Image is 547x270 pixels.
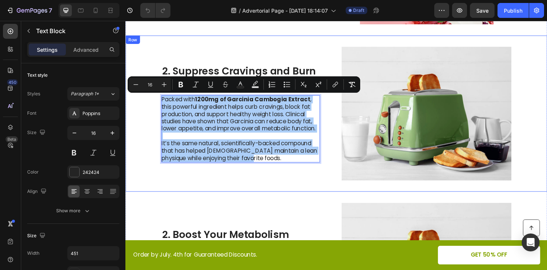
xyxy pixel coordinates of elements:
[125,21,547,270] iframe: Design area
[27,128,47,138] div: Size
[38,126,205,149] p: It’s the same natural, scientifically-backed compound that has helped [DEMOGRAPHIC_DATA] maintain...
[73,46,99,54] p: Advanced
[353,7,364,14] span: Draft
[83,169,118,176] div: 242424
[38,47,206,73] h2: 2. Suppress Cravings and Burn Fat with Garcinia Cambogia
[38,80,205,118] p: Packed with , this powerful ingredient helps curb cravings, block fat production, and support hea...
[522,234,540,251] div: Open Intercom Messenger
[67,87,119,101] button: Paragraph 1*
[49,6,52,15] p: 7
[83,110,118,117] div: Poppins
[38,79,206,150] div: Rich Text Editor. Editing area: main
[27,169,39,175] div: Color
[27,90,40,97] div: Styles
[36,26,99,35] p: Text Block
[365,244,404,252] p: GET 50% OFF
[68,247,119,260] input: Auto
[38,220,206,246] h2: 2. Boost Your Metabolism Through Better Gut Health
[71,90,99,97] span: Paragraph 1*
[229,28,409,169] img: gempages_579911315808584692-7a0892ba-93f9-4147-9c7e-a3beb3fb6eb0.webp
[504,7,522,15] div: Publish
[27,110,36,117] div: Font
[331,238,439,258] a: GET 50% OFF
[498,3,529,18] button: Publish
[27,72,48,79] div: Text style
[1,17,14,23] div: Row
[56,207,91,215] div: Show more
[37,46,58,54] p: Settings
[6,136,18,142] div: Beta
[470,3,495,18] button: Save
[74,79,196,88] strong: 1200mg of Garcinia Cambogia Extract
[128,76,360,93] div: Editor contextual toolbar
[3,3,55,18] button: 7
[27,250,39,257] div: Width
[27,187,48,197] div: Align
[27,231,47,241] div: Size
[242,7,328,15] span: Advertorial Page - [DATE] 18:14:07
[476,7,489,14] span: Save
[239,7,241,15] span: /
[8,244,223,252] p: Order by July. 4th for Guaranteed Discounts.
[140,3,170,18] div: Undo/Redo
[7,79,18,85] div: 450
[27,204,119,217] button: Show more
